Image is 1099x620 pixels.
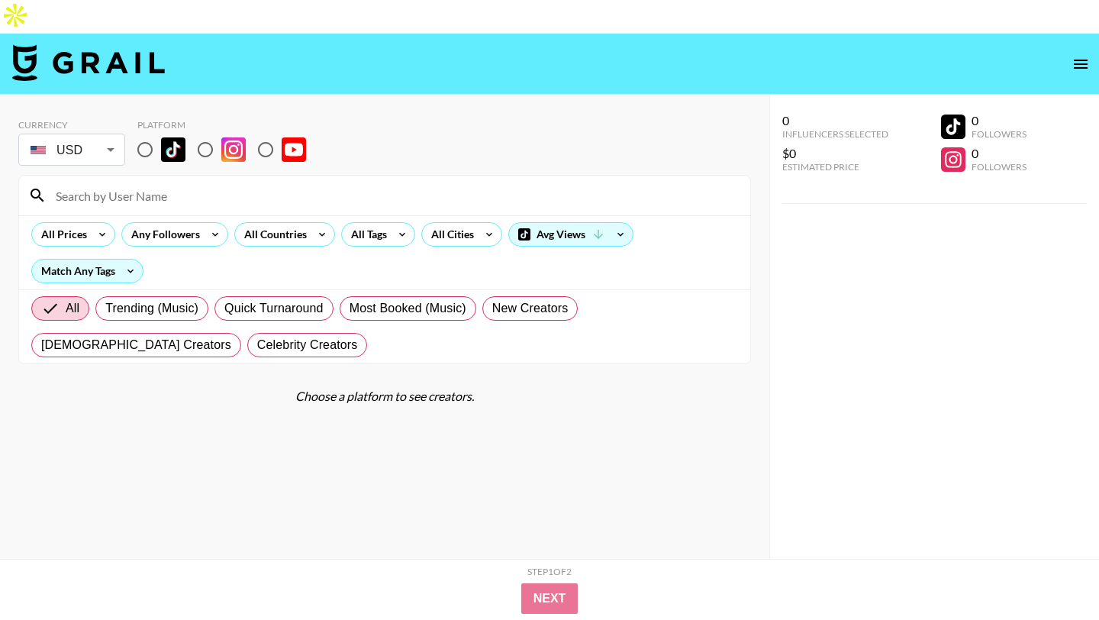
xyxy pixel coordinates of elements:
div: All Countries [235,223,310,246]
span: Quick Turnaround [224,299,324,318]
div: All Prices [32,223,90,246]
div: All Cities [422,223,477,246]
img: Instagram [221,137,246,162]
div: Step 1 of 2 [527,566,572,577]
div: Match Any Tags [32,260,143,283]
div: Influencers Selected [782,128,888,140]
span: [DEMOGRAPHIC_DATA] Creators [41,336,231,354]
input: Search by User Name [47,183,741,208]
div: 0 [782,113,888,128]
div: Avg Views [509,223,633,246]
div: Currency [18,119,125,131]
div: 0 [972,146,1026,161]
div: USD [21,137,122,163]
div: Choose a platform to see creators. [18,389,751,404]
div: 0 [972,113,1026,128]
button: open drawer [1065,49,1096,79]
div: Estimated Price [782,161,888,173]
div: Any Followers [122,223,203,246]
span: All [66,299,79,318]
div: Platform [137,119,318,131]
div: Followers [972,128,1026,140]
img: Grail Talent [12,44,165,81]
div: All Tags [342,223,390,246]
span: New Creators [492,299,569,318]
img: YouTube [282,137,306,162]
div: $0 [782,146,888,161]
span: Most Booked (Music) [350,299,466,318]
span: Celebrity Creators [257,336,358,354]
span: Trending (Music) [105,299,198,318]
img: TikTok [161,137,185,162]
div: Followers [972,161,1026,173]
button: Next [521,583,579,614]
